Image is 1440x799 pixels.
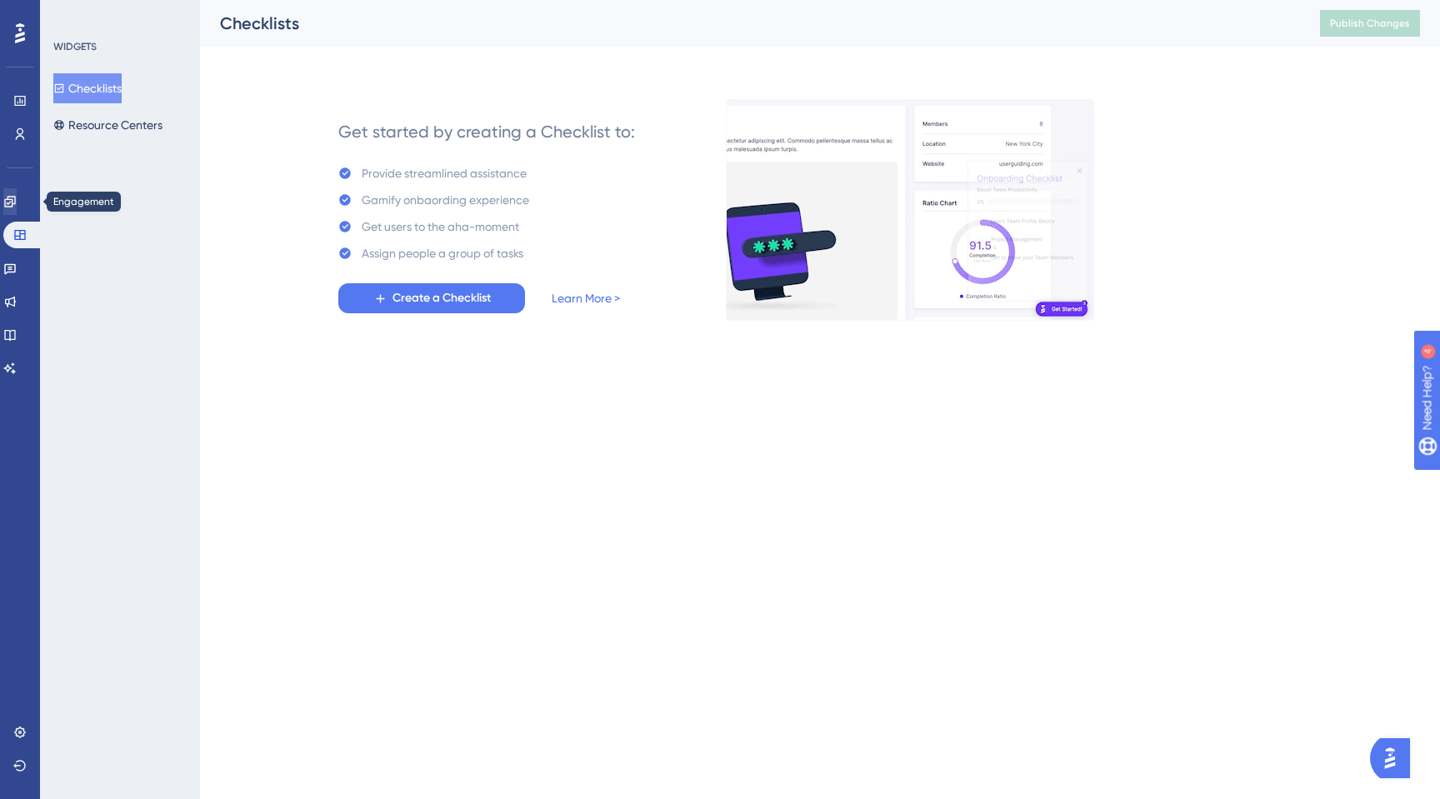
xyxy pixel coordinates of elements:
div: Checklists [220,12,1278,35]
button: Resource Centers [53,110,162,140]
img: e28e67207451d1beac2d0b01ddd05b56.gif [726,99,1094,321]
button: Create a Checklist [338,283,525,313]
button: Checklists [53,73,122,103]
iframe: UserGuiding AI Assistant Launcher [1370,733,1420,783]
div: Gamify onbaording experience [362,190,529,210]
div: Assign people a group of tasks [362,243,523,263]
div: Get started by creating a Checklist to: [338,120,635,143]
span: Create a Checklist [392,288,491,308]
button: Publish Changes [1320,10,1420,37]
div: WIDGETS [53,40,97,53]
div: 4 [116,8,121,22]
span: Publish Changes [1330,17,1410,30]
div: Get users to the aha-moment [362,217,519,237]
div: Provide streamlined assistance [362,163,527,183]
a: Learn More > [552,288,620,308]
span: Need Help? [39,4,104,24]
